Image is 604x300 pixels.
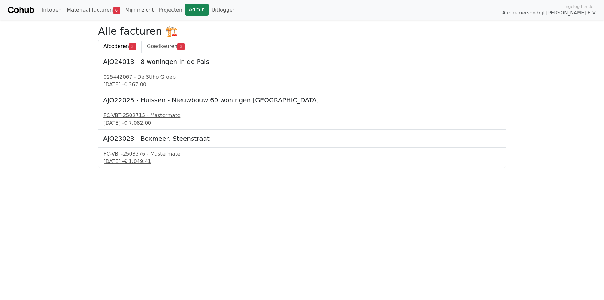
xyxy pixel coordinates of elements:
a: FC-VBT-2503376 - Mastermate[DATE] -€ 1.049,41 [103,150,501,165]
span: Afcoderen [103,43,129,49]
div: [DATE] - [103,158,501,165]
span: 3 [129,43,136,50]
a: Materiaal facturen6 [64,4,123,16]
h2: Alle facturen 🏗️ [98,25,506,37]
span: Aannemersbedrijf [PERSON_NAME] B.V. [502,9,596,17]
div: [DATE] - [103,81,501,88]
span: Goedkeuren [147,43,177,49]
div: FC-VBT-2502715 - Mastermate [103,112,501,119]
a: Afcoderen3 [98,40,142,53]
span: 6 [113,7,120,14]
a: Cohub [8,3,34,18]
div: [DATE] - [103,119,501,127]
a: Goedkeuren3 [142,40,190,53]
span: Ingelogd onder: [564,3,596,9]
a: Projecten [156,4,185,16]
h5: AJO23023 - Boxmeer, Steenstraat [103,135,501,142]
a: Uitloggen [209,4,238,16]
span: € 367,00 [124,82,146,88]
span: € 1.049,41 [124,158,151,164]
h5: AJO22025 - Huissen - Nieuwbouw 60 woningen [GEOGRAPHIC_DATA] [103,96,501,104]
a: FC-VBT-2502715 - Mastermate[DATE] -€ 7.082,00 [103,112,501,127]
div: 025442067 - De Stiho Groep [103,73,501,81]
a: Admin [185,4,209,16]
span: € 7.082,00 [124,120,151,126]
h5: AJO24013 - 8 woningen in de Pals [103,58,501,65]
span: 3 [177,43,185,50]
a: 025442067 - De Stiho Groep[DATE] -€ 367,00 [103,73,501,88]
a: Mijn inzicht [123,4,156,16]
div: FC-VBT-2503376 - Mastermate [103,150,501,158]
a: Inkopen [39,4,64,16]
